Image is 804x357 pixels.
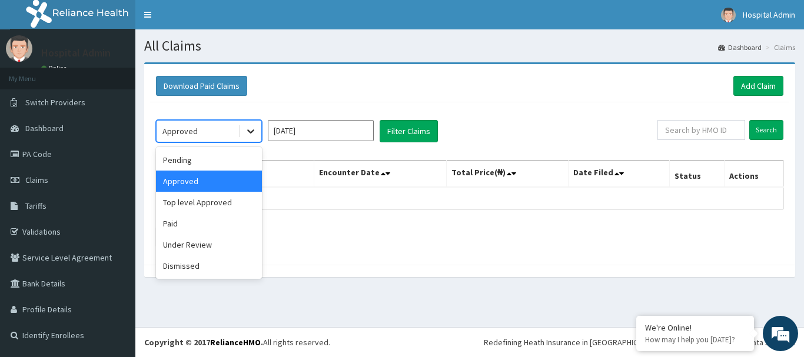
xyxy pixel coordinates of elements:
button: Download Paid Claims [156,76,247,96]
a: RelianceHMO [210,337,261,348]
h1: All Claims [144,38,795,54]
div: Dismissed [156,255,262,276]
p: Hospital Admin [41,48,111,58]
p: How may I help you today? [645,335,745,345]
div: Minimize live chat window [193,6,221,34]
span: Claims [25,175,48,185]
span: Switch Providers [25,97,85,108]
th: Encounter Date [314,161,446,188]
footer: All rights reserved. [135,327,804,357]
th: Actions [724,161,783,188]
div: Redefining Heath Insurance in [GEOGRAPHIC_DATA] using Telemedicine and Data Science! [484,336,795,348]
th: Status [670,161,725,188]
th: Total Price(₦) [446,161,569,188]
span: Dashboard [25,123,64,134]
input: Search by HMO ID [657,120,745,140]
li: Claims [763,42,795,52]
img: User Image [6,35,32,62]
textarea: Type your message and hit 'Enter' [6,235,224,276]
input: Search [749,120,783,140]
div: Approved [162,125,198,137]
strong: Copyright © 2017 . [144,337,263,348]
div: We're Online! [645,322,745,333]
img: User Image [721,8,736,22]
input: Select Month and Year [268,120,374,141]
th: Date Filed [569,161,670,188]
div: Under Review [156,234,262,255]
span: We're online! [68,105,162,223]
div: Pending [156,149,262,171]
div: Approved [156,171,262,192]
img: d_794563401_company_1708531726252_794563401 [22,59,48,88]
div: Top level Approved [156,192,262,213]
span: Hospital Admin [743,9,795,20]
button: Filter Claims [380,120,438,142]
span: Tariffs [25,201,46,211]
a: Dashboard [718,42,762,52]
a: Online [41,64,69,72]
a: Add Claim [733,76,783,96]
div: Chat with us now [61,66,198,81]
div: Paid [156,213,262,234]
